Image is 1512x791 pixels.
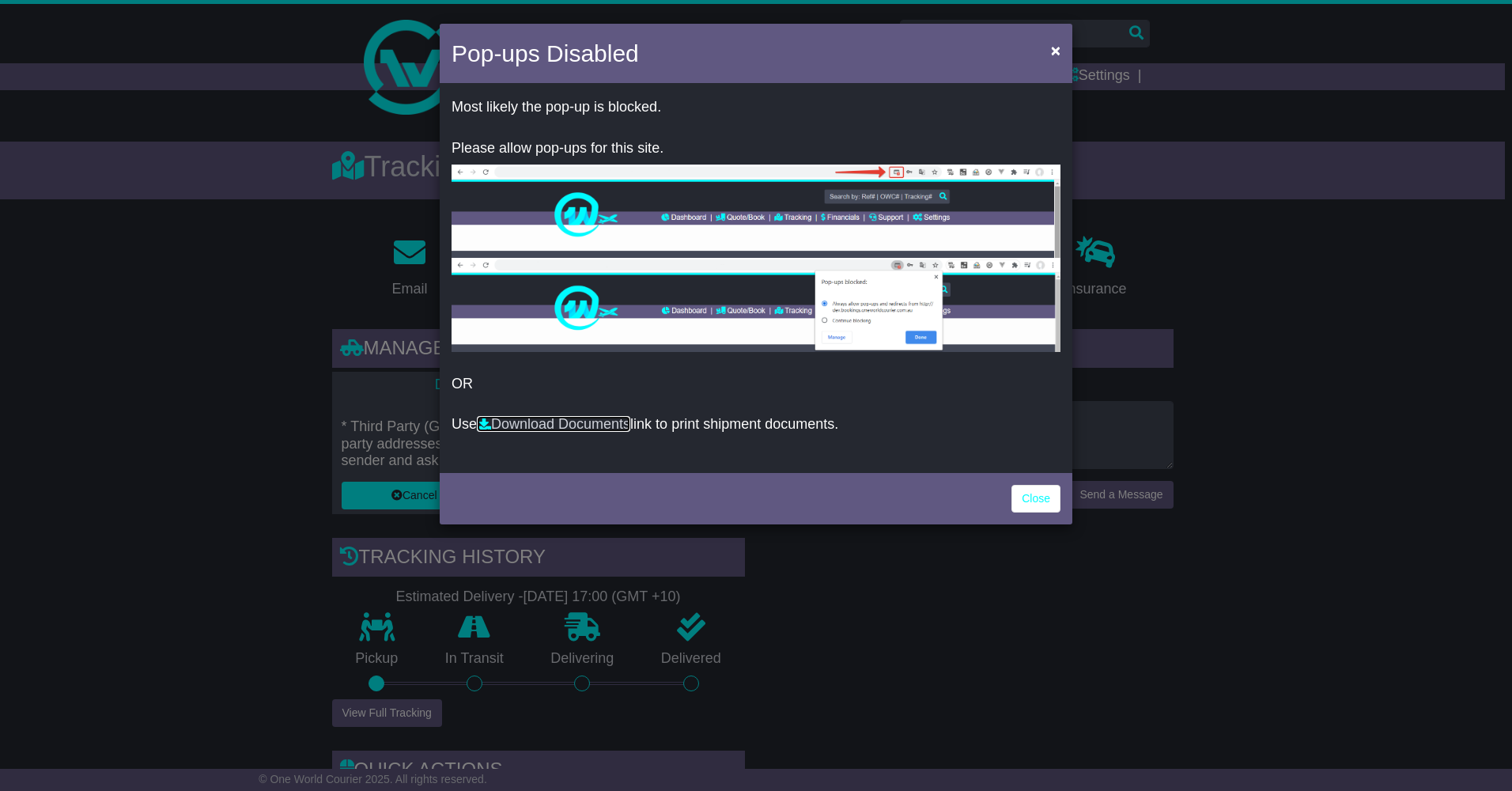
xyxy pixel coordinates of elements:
[452,36,639,71] h4: Pop-ups Disabled
[440,87,1072,469] div: OR
[452,165,1060,258] img: allow-popup-1.png
[452,140,1060,157] p: Please allow pop-ups for this site.
[452,258,1060,352] img: allow-popup-2.png
[1051,41,1060,59] span: ×
[452,416,1060,433] p: Use link to print shipment documents.
[452,99,1060,116] p: Most likely the pop-up is blocked.
[1011,485,1060,513] a: Close
[477,416,630,432] a: Download Documents
[1043,34,1068,66] button: Close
